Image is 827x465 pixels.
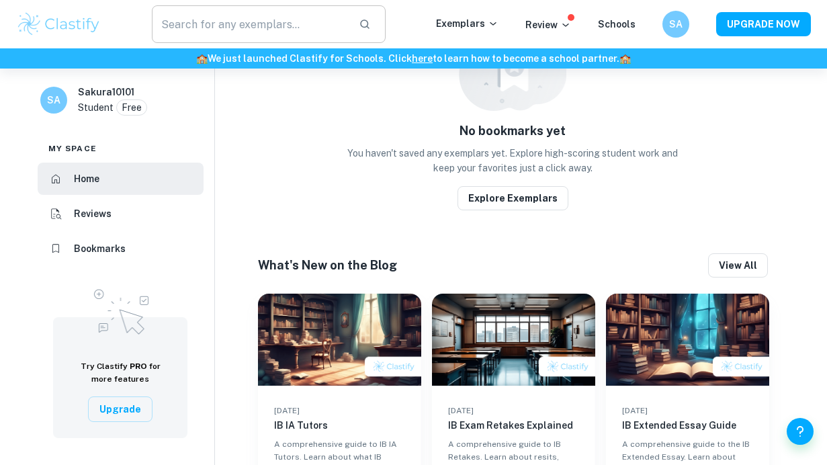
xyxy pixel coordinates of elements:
[258,256,397,275] h6: What's New on the Blog
[274,418,405,433] h6: IB IA Tutors
[448,418,579,433] h6: IB Exam Retakes Explained
[662,11,689,38] button: SA
[38,163,204,195] a: Home
[74,241,126,256] h6: Bookmarks
[432,294,595,386] img: Blog post
[448,406,474,415] span: [DATE]
[78,85,134,99] h6: Sakura10101
[708,253,768,278] button: View all
[196,53,208,64] span: 🏫
[622,418,753,433] h6: IB Extended Essay Guide
[130,362,147,371] span: PRO
[412,53,433,64] a: here
[152,5,349,43] input: Search for any exemplars...
[458,186,568,210] button: Explore Exemplars
[122,100,142,115] p: Free
[436,16,498,31] p: Exemplars
[525,17,571,32] p: Review
[668,17,684,32] h6: SA
[48,142,97,155] span: My space
[716,12,811,36] button: UPGRADE NOW
[619,53,631,64] span: 🏫
[74,206,112,221] h6: Reviews
[3,51,824,66] h6: We just launched Clastify for Schools. Click to learn how to become a school partner.
[74,171,99,186] h6: Home
[78,100,114,115] p: Student
[606,294,769,386] img: Blog post
[46,93,62,108] h6: SA
[16,11,101,38] img: Clastify logo
[87,281,154,339] img: Upgrade to Pro
[69,360,171,386] h6: Try Clastify for more features
[258,294,421,386] img: Blog post
[274,406,300,415] span: [DATE]
[787,418,814,445] button: Help and Feedback
[460,122,566,140] h6: No bookmarks yet
[38,198,204,230] a: Reviews
[88,396,153,422] button: Upgrade
[622,406,648,415] span: [DATE]
[38,232,204,265] a: Bookmarks
[345,146,681,175] p: You haven't saved any exemplars yet. Explore high-scoring student work and keep your favorites ju...
[598,19,636,30] a: Schools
